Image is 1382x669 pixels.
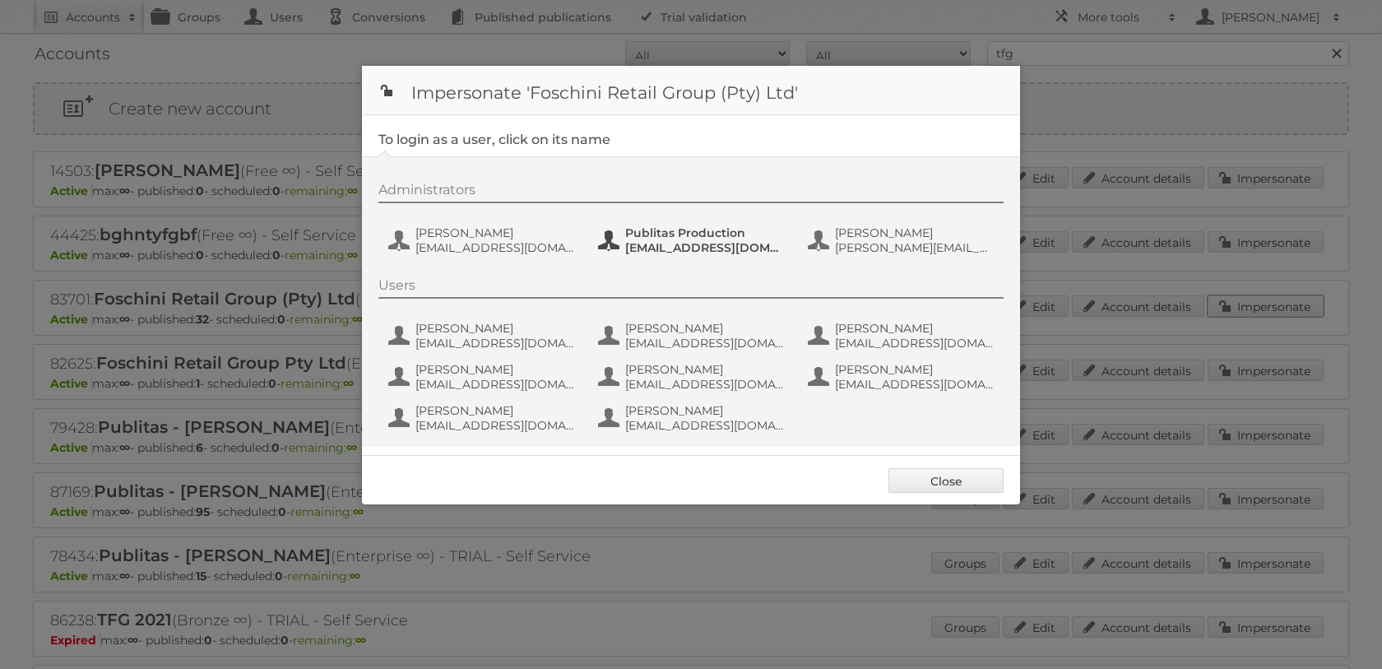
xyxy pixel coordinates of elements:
span: [EMAIL_ADDRESS][DOMAIN_NAME] [835,336,995,351]
button: [PERSON_NAME] [EMAIL_ADDRESS][DOMAIN_NAME] [387,224,580,257]
span: [PERSON_NAME] [415,362,575,377]
span: [EMAIL_ADDRESS][DOMAIN_NAME] [625,336,785,351]
legend: To login as a user, click on its name [378,132,610,147]
span: [EMAIL_ADDRESS][DOMAIN_NAME] [625,240,785,255]
span: [PERSON_NAME] [415,321,575,336]
span: [EMAIL_ADDRESS][DOMAIN_NAME] [415,377,575,392]
span: [EMAIL_ADDRESS][DOMAIN_NAME] [415,336,575,351]
span: Publitas Production [625,225,785,240]
button: [PERSON_NAME] [EMAIL_ADDRESS][DOMAIN_NAME] [387,319,580,352]
span: [EMAIL_ADDRESS][DOMAIN_NAME] [625,418,785,433]
span: [PERSON_NAME] [625,362,785,377]
span: [PERSON_NAME] [625,403,785,418]
button: [PERSON_NAME] [EMAIL_ADDRESS][DOMAIN_NAME] [806,360,999,393]
div: Administrators [378,182,1004,203]
span: [PERSON_NAME] [625,321,785,336]
div: Users [378,277,1004,299]
span: [EMAIL_ADDRESS][DOMAIN_NAME] [625,377,785,392]
span: [PERSON_NAME] [415,225,575,240]
button: [PERSON_NAME] [EMAIL_ADDRESS][DOMAIN_NAME] [596,319,790,352]
span: [PERSON_NAME] [835,362,995,377]
span: [EMAIL_ADDRESS][DOMAIN_NAME] [415,418,575,433]
button: [PERSON_NAME] [EMAIL_ADDRESS][DOMAIN_NAME] [387,360,580,393]
button: Publitas Production [EMAIL_ADDRESS][DOMAIN_NAME] [596,224,790,257]
a: Close [888,468,1004,493]
span: [PERSON_NAME] [415,403,575,418]
button: [PERSON_NAME] [PERSON_NAME][EMAIL_ADDRESS][DOMAIN_NAME] [806,224,999,257]
button: [PERSON_NAME] [EMAIL_ADDRESS][DOMAIN_NAME] [596,402,790,434]
span: [EMAIL_ADDRESS][DOMAIN_NAME] [835,377,995,392]
span: [PERSON_NAME][EMAIL_ADDRESS][DOMAIN_NAME] [835,240,995,255]
h1: Impersonate 'Foschini Retail Group (Pty) Ltd' [362,66,1020,115]
span: [PERSON_NAME] [835,321,995,336]
span: [EMAIL_ADDRESS][DOMAIN_NAME] [415,240,575,255]
button: [PERSON_NAME] [EMAIL_ADDRESS][DOMAIN_NAME] [596,360,790,393]
button: [PERSON_NAME] [EMAIL_ADDRESS][DOMAIN_NAME] [806,319,999,352]
span: [PERSON_NAME] [835,225,995,240]
button: [PERSON_NAME] [EMAIL_ADDRESS][DOMAIN_NAME] [387,402,580,434]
